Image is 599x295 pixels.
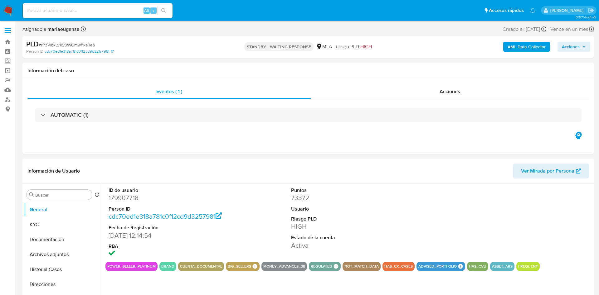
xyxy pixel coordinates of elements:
button: asset_ars [492,265,513,268]
dd: [DATE] 12:14:54 [109,231,224,240]
dt: Puntos [291,187,407,194]
span: s [153,7,154,13]
button: has_cx_cases [384,265,413,268]
button: General [24,202,102,217]
button: Direcciones [24,277,102,292]
p: STANDBY - WAITING RESPONSE [244,42,314,51]
div: MLA [316,43,332,50]
span: Alt [144,7,149,13]
h3: AUTOMATIC (1) [51,112,89,118]
dd: HIGH [291,222,407,231]
a: Salir [588,7,594,14]
h1: Información de Usuario [27,168,80,174]
span: Accesos rápidos [489,7,524,14]
p: mariaeugenia.sanchez@mercadolibre.com [550,7,586,13]
dt: Usuario [291,206,407,212]
button: Archivos adjuntos [24,247,102,262]
button: Volver al orden por defecto [95,192,100,199]
dd: 73372 [291,193,407,202]
button: search-icon [157,6,170,15]
span: Acciones [562,42,580,52]
dt: Estado de la cuenta [291,234,407,241]
input: Buscar [35,192,90,198]
dd: 179907718 [109,193,224,202]
dd: Activa [291,241,407,250]
span: Riesgo PLD: [334,43,372,50]
dt: ID de usuario [109,187,224,194]
b: Person ID [26,49,43,54]
button: regulated [311,265,332,268]
span: Ver Mirada por Persona [521,164,574,178]
button: Historial Casos [24,262,102,277]
button: Acciones [558,42,590,52]
button: AML Data Collector [503,42,550,52]
span: Vence en un mes [550,26,588,33]
a: cdc70ed1e318a781c0f12cd9d3257981 [109,212,222,221]
dt: Riesgo PLD [291,216,407,222]
dt: Person ID [109,206,224,212]
span: - [548,25,549,33]
h1: Información del caso [27,68,589,74]
button: cuenta_documental [180,265,222,268]
button: has_cvu [469,265,486,268]
button: Buscar [29,192,34,197]
div: AUTOMATIC (1) [35,108,582,122]
button: Ver Mirada por Persona [513,164,589,178]
button: frequent [518,265,538,268]
span: Asignado a [22,26,80,33]
div: Creado el: [DATE] [503,25,546,33]
button: advised_portfolio [418,265,457,268]
dt: RBA [109,243,224,250]
button: KYC [24,217,102,232]
span: Eventos ( 1 ) [156,88,182,95]
a: Notificaciones [530,8,535,13]
button: big_sellers [228,265,251,268]
button: Documentación [24,232,102,247]
dt: Fecha de Registración [109,224,224,231]
a: cdc70ed1e318a781c0f12cd9d3257981 [45,49,114,54]
b: PLD [26,39,39,49]
span: Acciones [440,88,460,95]
b: mariaeugensa [46,26,80,33]
button: power_seller_platinum [107,265,156,268]
button: brand [161,265,174,268]
button: money_advances_38 [263,265,305,268]
span: # rP3VlbxLv1IS9fwGmwFkaRa3 [39,42,95,48]
input: Buscar usuario o caso... [23,7,173,15]
span: HIGH [360,43,372,50]
button: not_match_data [344,265,379,268]
b: AML Data Collector [508,42,546,52]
